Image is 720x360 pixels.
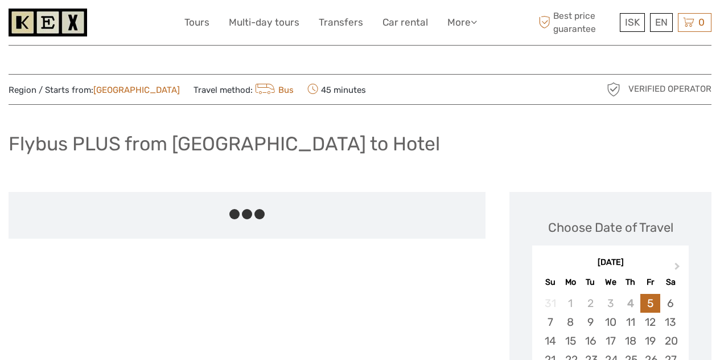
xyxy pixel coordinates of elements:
[540,313,560,332] div: Choose Sunday, September 7th, 2025
[660,332,680,350] div: Choose Saturday, September 20th, 2025
[697,17,706,28] span: 0
[561,313,581,332] div: Choose Monday, September 8th, 2025
[447,14,477,31] a: More
[581,313,600,332] div: Choose Tuesday, September 9th, 2025
[9,84,180,96] span: Region / Starts from:
[600,294,620,313] div: Not available Wednesday, September 3rd, 2025
[604,80,623,99] img: verified_operator_grey_128.png
[9,9,87,36] img: 1261-44dab5bb-39f8-40da-b0c2-4d9fce00897c_logo_small.jpg
[253,85,294,95] a: Bus
[650,13,673,32] div: EN
[620,294,640,313] div: Not available Thursday, September 4th, 2025
[581,332,600,350] div: Choose Tuesday, September 16th, 2025
[561,294,581,313] div: Not available Monday, September 1st, 2025
[581,294,600,313] div: Not available Tuesday, September 2nd, 2025
[669,260,688,278] button: Next Month
[229,14,299,31] a: Multi-day tours
[628,83,711,95] span: Verified Operator
[540,332,560,350] div: Choose Sunday, September 14th, 2025
[561,332,581,350] div: Choose Monday, September 15th, 2025
[660,313,680,332] div: Choose Saturday, September 13th, 2025
[540,294,560,313] div: Not available Sunday, August 31st, 2025
[600,313,620,332] div: Choose Wednesday, September 10th, 2025
[640,275,660,290] div: Fr
[561,275,581,290] div: Mo
[93,85,180,95] a: [GEOGRAPHIC_DATA]
[532,257,689,269] div: [DATE]
[625,17,640,28] span: ISK
[600,332,620,350] div: Choose Wednesday, September 17th, 2025
[194,81,294,97] span: Travel method:
[640,294,660,313] div: Choose Friday, September 5th, 2025
[620,275,640,290] div: Th
[9,132,440,156] h1: Flybus PLUS from [GEOGRAPHIC_DATA] to Hotel
[640,332,660,350] div: Choose Friday, September 19th, 2025
[307,81,366,97] span: 45 minutes
[660,275,680,290] div: Sa
[600,275,620,290] div: We
[319,14,363,31] a: Transfers
[660,294,680,313] div: Choose Saturday, September 6th, 2025
[581,275,600,290] div: Tu
[540,275,560,290] div: Su
[548,219,673,236] div: Choose Date of Travel
[620,313,640,332] div: Choose Thursday, September 11th, 2025
[620,332,640,350] div: Choose Thursday, September 18th, 2025
[184,14,209,31] a: Tours
[640,313,660,332] div: Choose Friday, September 12th, 2025
[536,10,617,35] span: Best price guarantee
[382,14,428,31] a: Car rental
